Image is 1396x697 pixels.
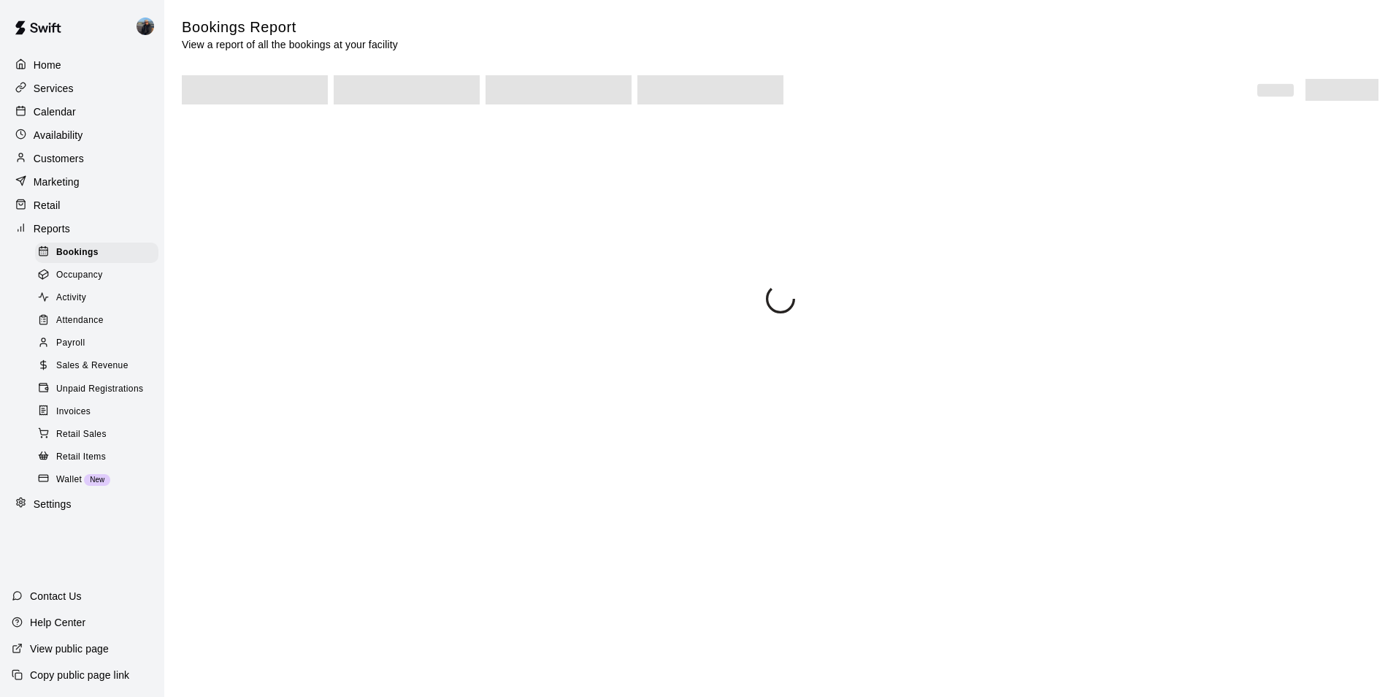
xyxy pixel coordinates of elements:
a: Settings [12,493,153,515]
a: Retail [12,194,153,216]
a: Retail Items [35,446,164,468]
img: Coach Cruz [137,18,154,35]
div: Unpaid Registrations [35,379,158,400]
div: Activity [35,288,158,308]
a: Calendar [12,101,153,123]
a: Services [12,77,153,99]
span: Invoices [56,405,91,419]
p: Availability [34,128,83,142]
h5: Bookings Report [182,18,398,37]
a: Retail Sales [35,423,164,446]
p: Home [34,58,61,72]
a: Attendance [35,310,164,332]
a: Occupancy [35,264,164,286]
a: Bookings [35,241,164,264]
span: Attendance [56,313,104,328]
a: Marketing [12,171,153,193]
span: Unpaid Registrations [56,382,143,397]
p: Reports [34,221,70,236]
p: Marketing [34,175,80,189]
div: Retail Sales [35,424,158,445]
div: Sales & Revenue [35,356,158,376]
a: Availability [12,124,153,146]
span: Occupancy [56,268,103,283]
p: Services [34,81,74,96]
p: Contact Us [30,589,82,603]
a: Unpaid Registrations [35,378,164,400]
span: Payroll [56,336,85,351]
div: Payroll [35,333,158,354]
p: Copy public page link [30,668,129,682]
div: Attendance [35,311,158,331]
a: Reports [12,218,153,240]
p: View public page [30,641,109,656]
div: Bookings [35,243,158,263]
span: Retail Sales [56,427,107,442]
div: Coach Cruz [134,12,164,41]
span: Activity [56,291,86,305]
span: Sales & Revenue [56,359,129,373]
a: Activity [35,287,164,310]
p: Calendar [34,104,76,119]
div: Retail Items [35,447,158,468]
a: Home [12,54,153,76]
a: Payroll [35,332,164,355]
p: View a report of all the bookings at your facility [182,37,398,52]
p: Help Center [30,615,85,630]
span: Wallet [56,473,82,487]
p: Customers [34,151,84,166]
span: New [84,476,110,484]
div: Invoices [35,402,158,422]
span: Bookings [56,245,99,260]
div: WalletNew [35,470,158,490]
p: Settings [34,497,72,511]
div: Occupancy [35,265,158,286]
a: Sales & Revenue [35,355,164,378]
span: Retail Items [56,450,106,465]
a: Invoices [35,400,164,423]
p: Retail [34,198,61,213]
a: Customers [12,148,153,170]
a: WalletNew [35,468,164,491]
